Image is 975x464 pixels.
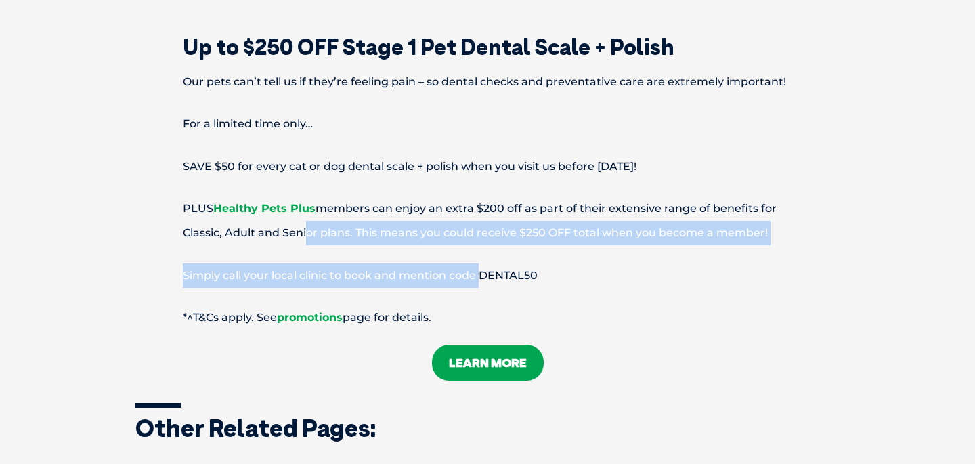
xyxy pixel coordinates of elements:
p: For a limited time only… [135,112,840,136]
h2: Up to $250 OFF Stage 1 Pet Dental Scale + Polish [135,36,840,58]
a: Healthy Pets Plus [213,202,316,215]
p: PLUS members can enjoy an extra $200 off as part of their extensive range of benefits for Classic... [135,196,840,245]
p: Simply call your local clinic to book and mention code DENTAL50 [135,263,840,288]
p: Our pets can’t tell us if they’re feeling pain – so dental checks and preventative care are extre... [135,70,840,94]
a: promotions [277,311,343,324]
p: *^T&Cs apply. See page for details. [135,305,840,330]
p: SAVE $50 for every cat or dog dental scale + polish when you visit us before [DATE]! [135,154,840,179]
a: LEARN MORE [432,345,544,381]
h3: Other related pages: [135,416,840,440]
